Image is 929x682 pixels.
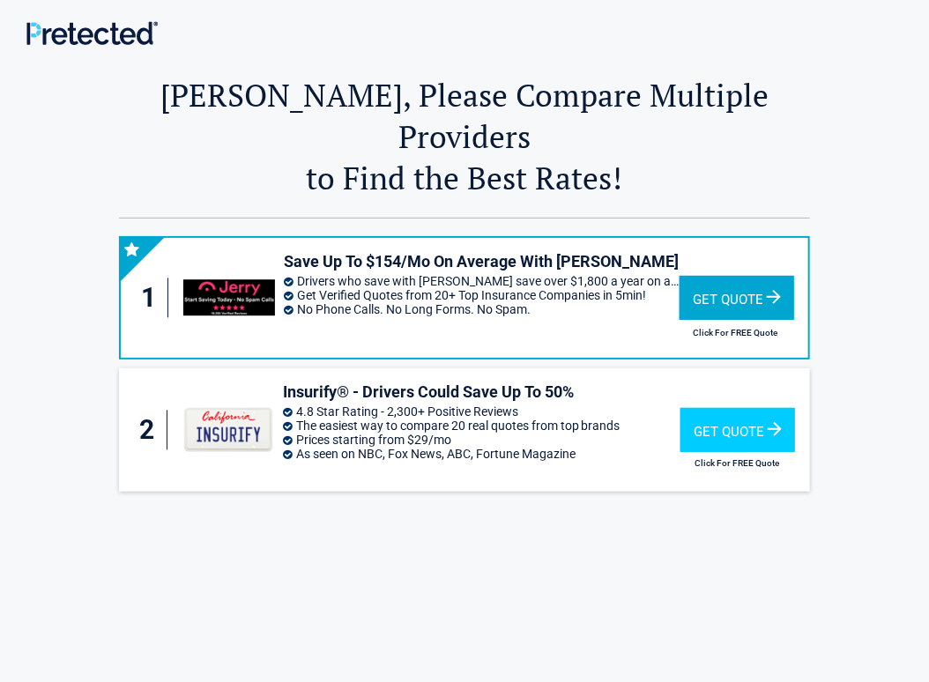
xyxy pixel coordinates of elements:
[680,276,794,320] div: Get Quote
[119,74,809,198] h2: [PERSON_NAME], Please Compare Multiple Providers to Find the Best Rates!
[284,274,680,288] li: Drivers who save with [PERSON_NAME] save over $1,800 a year on average
[283,433,680,447] li: Prices starting from $29/mo
[182,408,274,452] img: insurify's logo
[284,302,680,316] li: No Phone Calls. No Long Forms. No Spam.
[183,279,274,315] img: getjerry's logo
[680,458,794,468] h2: Click For FREE Quote
[284,288,680,302] li: Get Verified Quotes from 20+ Top Insurance Companies in 5min!
[284,251,680,271] h3: Save Up To $154/Mo On Average With [PERSON_NAME]
[283,447,680,461] li: As seen on NBC, Fox News, ABC, Fortune Magazine
[680,328,792,337] h2: Click For FREE Quote
[283,419,680,433] li: The easiest way to compare 20 real quotes from top brands
[138,278,168,318] div: 1
[137,411,167,450] div: 2
[680,408,795,452] div: Get Quote
[283,404,680,419] li: 4.8 Star Rating - 2,300+ Positive Reviews
[26,21,158,45] img: Main Logo
[283,382,680,402] h3: Insurify® - Drivers Could Save Up To 50%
